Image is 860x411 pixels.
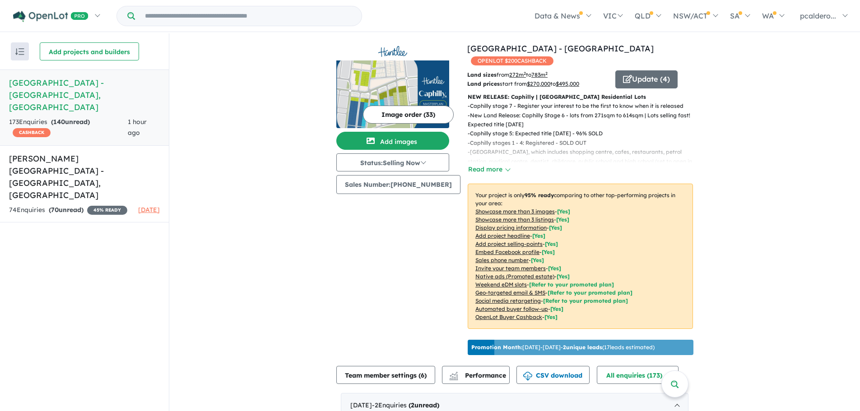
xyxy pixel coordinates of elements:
span: pcaldero... [800,11,836,20]
u: Invite your team members [475,265,546,272]
u: Embed Facebook profile [475,249,539,255]
span: [ Yes ] [531,257,544,263]
span: [ Yes ] [556,216,569,223]
div: 74 Enquir ies [9,205,127,216]
b: Promotion Month: [471,344,522,351]
p: - [GEOGRAPHIC_DATA], which includes shopping centre, cafes, restaurants, petrol station, medical ... [468,148,700,175]
span: [Yes] [544,314,558,320]
span: [ Yes ] [532,232,545,239]
strong: ( unread) [409,401,439,409]
p: [DATE] - [DATE] - ( 17 leads estimated) [471,343,655,351]
u: Social media retargeting [475,297,541,304]
span: 6 [421,371,424,379]
button: Status:Selling Now [336,153,449,171]
u: Showcase more than 3 images [475,208,555,215]
span: [Yes] [550,305,563,312]
p: - Caphilly stage 5: Expected title [DATE] - 96% SOLD [468,129,700,138]
button: Performance [442,366,510,384]
u: 272 m [509,71,526,78]
p: - Caphilly stage 7 - Register your interest to be the first to know when it is released [468,102,700,111]
span: [ Yes ] [542,249,555,255]
span: [Refer to your promoted plan] [548,289,632,296]
p: Your project is only comparing to other top-performing projects in your area: - - - - - - - - - -... [468,184,693,329]
button: Image order (33) [363,106,454,124]
p: NEW RELEASE: Caphilly | [GEOGRAPHIC_DATA] Residential Lots [468,92,693,102]
span: [ Yes ] [545,240,558,247]
span: to [550,80,579,87]
img: line-chart.svg [450,372,458,377]
button: Read more [468,164,510,175]
u: Showcase more than 3 listings [475,216,554,223]
u: Geo-targeted email & SMS [475,289,545,296]
p: from [467,70,609,79]
div: 173 Enquir ies [9,117,128,139]
span: 70 [51,206,59,214]
button: Update (4) [615,70,678,88]
u: Automated buyer follow-up [475,305,548,312]
p: start from [467,79,609,88]
button: Sales Number:[PHONE_NUMBER] [336,175,460,194]
span: Performance [451,371,506,379]
strong: ( unread) [51,118,90,126]
span: [Yes] [557,273,570,280]
a: [GEOGRAPHIC_DATA] - [GEOGRAPHIC_DATA] [467,43,654,54]
u: OpenLot Buyer Cashback [475,314,542,320]
span: [DATE] [138,206,160,214]
span: OPENLOT $ 200 CASHBACK [471,56,553,65]
b: 2 unique leads [563,344,602,351]
span: [ Yes ] [548,265,561,272]
b: 95 % ready [525,192,554,199]
u: Weekend eDM slots [475,281,527,288]
input: Try estate name, suburb, builder or developer [137,6,360,26]
u: Display pricing information [475,224,547,231]
span: - 2 Enquir ies [372,401,439,409]
span: CASHBACK [13,128,51,137]
img: Huntlee Estate - North Rothbury [336,60,449,128]
h5: [PERSON_NAME][GEOGRAPHIC_DATA] - [GEOGRAPHIC_DATA] , [GEOGRAPHIC_DATA] [9,152,160,201]
a: Huntlee Estate - North Rothbury LogoHuntlee Estate - North Rothbury [336,42,449,128]
button: All enquiries (173) [597,366,679,384]
img: sort.svg [15,48,24,55]
u: $ 270,000 [527,80,550,87]
strong: ( unread) [49,206,84,214]
u: Add project headline [475,232,530,239]
img: Openlot PRO Logo White [13,11,88,22]
b: Land sizes [467,71,497,78]
h5: [GEOGRAPHIC_DATA] - [GEOGRAPHIC_DATA] , [GEOGRAPHIC_DATA] [9,77,160,113]
span: [ Yes ] [549,224,562,231]
u: Native ads (Promoted estate) [475,273,554,280]
p: - New Land Release: Caphilly Stage 6 - lots from 271sqm to 614sqm | Lots selling fast! Expected t... [468,111,700,129]
u: Sales phone number [475,257,529,263]
sup: 2 [524,71,526,76]
span: to [526,71,548,78]
span: [ Yes ] [557,208,570,215]
span: 140 [53,118,65,126]
span: [Refer to your promoted plan] [529,281,614,288]
button: Team member settings (6) [336,366,435,384]
span: 1 hour ago [128,118,147,137]
button: Add projects and builders [40,42,139,60]
button: Add images [336,132,449,150]
sup: 2 [545,71,548,76]
b: Land prices [467,80,500,87]
button: CSV download [516,366,590,384]
u: $ 495,000 [556,80,579,87]
u: 783 m [531,71,548,78]
p: - Caphilly stages 1 - 4: Registered - SOLD OUT [468,139,700,148]
span: 45 % READY [87,206,127,215]
img: Huntlee Estate - North Rothbury Logo [340,46,446,57]
span: 2 [411,401,414,409]
u: Add project selling-points [475,240,543,247]
img: download icon [523,372,532,381]
span: [Refer to your promoted plan] [543,297,628,304]
img: bar-chart.svg [449,374,458,380]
